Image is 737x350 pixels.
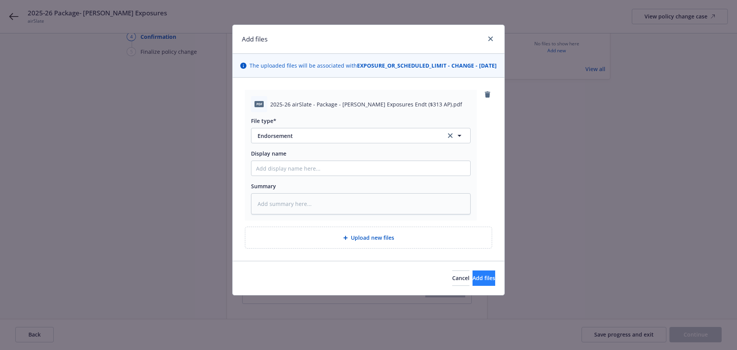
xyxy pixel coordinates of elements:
span: Cancel [452,274,469,282]
input: Add display name here... [251,161,470,176]
button: Endorsementclear selection [251,128,471,143]
span: File type* [251,117,276,124]
span: Upload new files [351,234,394,242]
span: The uploaded files will be associated with [250,61,497,70]
a: close [486,34,495,43]
span: 2025-26 airSlate - Package - [PERSON_NAME] Exposures Endt ($313 AP).pdf [270,100,462,108]
button: Cancel [452,270,469,286]
span: Add files [473,274,495,282]
span: pdf [254,101,264,107]
button: Add files [473,270,495,286]
h1: Add files [242,34,268,44]
span: Endorsement [258,132,435,140]
div: Upload new files [245,227,492,249]
a: remove [483,90,492,99]
a: clear selection [446,131,455,140]
span: Display name [251,150,286,157]
strong: EXPOSURE_OR_SCHEDULED_LIMIT - CHANGE - [DATE] [357,62,497,69]
span: Summary [251,182,276,190]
